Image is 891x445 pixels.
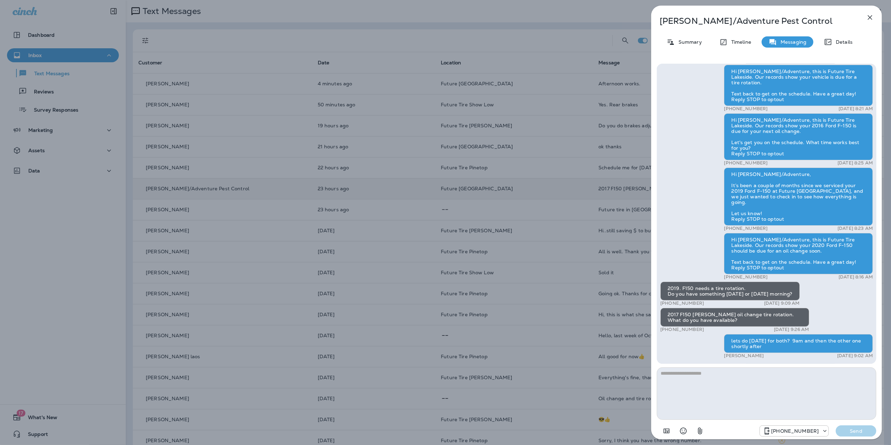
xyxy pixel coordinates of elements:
p: [DATE] 8:16 AM [839,274,873,280]
p: [DATE] 9:26 AM [774,327,809,332]
p: Messaging [777,39,806,45]
div: 2019. F150 needs a tire rotation. Do you have something [DATE] or [DATE] morning? [660,282,800,301]
div: 2017 F150 [PERSON_NAME] oil change tire rotation. What do you have available? [660,308,809,327]
button: Select an emoji [676,424,690,438]
p: [PHONE_NUMBER] [660,327,704,332]
p: Details [832,39,853,45]
div: Hi [PERSON_NAME]/Adventure, It’s been a couple of months since we serviced your 2019 Ford F-150 a... [724,168,873,226]
div: Hi [PERSON_NAME]/Adventure, this is Future Tire Lakeside. Our records show your vehicle is due fo... [724,65,873,106]
div: lets do [DATE] for both? 9am and then the other one shortly after [724,334,873,353]
p: [DATE] 8:23 AM [838,226,873,231]
p: [PHONE_NUMBER] [724,274,768,280]
p: Summary [675,39,702,45]
p: [DATE] 9:02 AM [837,353,873,359]
p: [PHONE_NUMBER] [724,226,768,231]
p: Timeline [728,39,751,45]
p: [PHONE_NUMBER] [724,160,768,166]
div: Hi [PERSON_NAME]/Adventure, this is Future Tire Lakeside. Our records show your 2016 Ford F-150 i... [724,113,873,160]
button: Add in a premade template [660,424,674,438]
p: [PERSON_NAME]/Adventure Pest Control [660,16,850,26]
div: Hi [PERSON_NAME]/Adventure, this is Future Tire Lakeside. Our records show your 2020 Ford F-150 s... [724,233,873,274]
p: [PERSON_NAME] [724,353,764,359]
p: [DATE] 9:09 AM [764,301,800,306]
p: [PHONE_NUMBER] [771,428,819,434]
p: [PHONE_NUMBER] [660,301,704,306]
p: [DATE] 8:25 AM [838,160,873,166]
p: [DATE] 8:21 AM [839,106,873,112]
div: +1 (928) 232-1970 [760,427,828,435]
p: [PHONE_NUMBER] [724,106,768,112]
